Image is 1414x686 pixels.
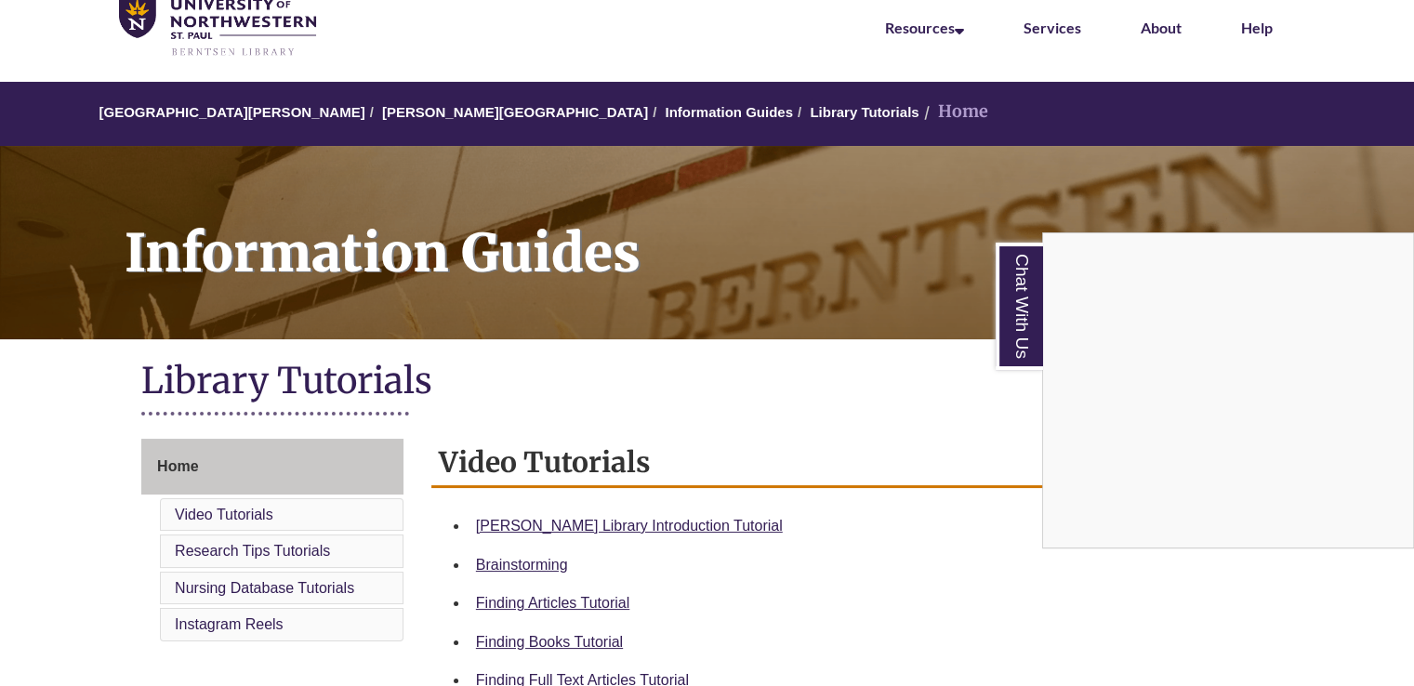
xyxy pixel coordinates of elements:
[1241,19,1273,36] a: Help
[1141,19,1182,36] a: About
[1042,232,1414,548] div: Chat With Us
[996,243,1043,370] a: Chat With Us
[885,19,964,36] a: Resources
[1024,19,1081,36] a: Services
[1043,233,1413,547] iframe: Chat Widget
